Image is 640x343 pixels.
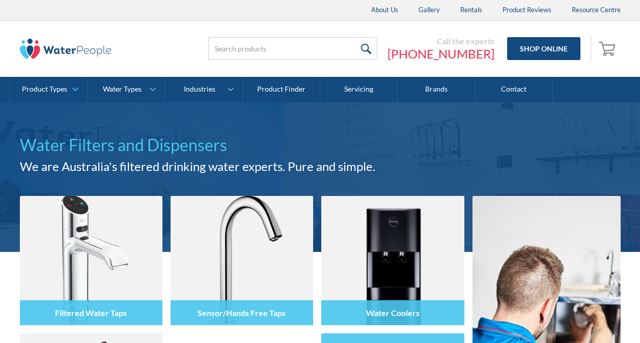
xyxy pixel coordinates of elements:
div: Call the experts [387,36,494,46]
a: [PHONE_NUMBER] [387,46,494,62]
img: Filtered Water Taps [20,196,162,325]
a: Shop Online [507,37,580,60]
a: Water Types [88,77,164,102]
a: Brands [398,77,475,102]
h4: Filtered Water Taps [55,308,127,318]
h4: Sensor/Hands Free Taps [198,308,286,318]
div: Product Types [22,85,67,94]
a: Contact [476,77,553,102]
input: Search products [208,37,377,60]
a: Product Finder [243,77,320,102]
a: Open empty cart [596,37,621,61]
div: Water Types [103,85,142,94]
h4: Water Coolers [366,308,420,318]
a: Industries [165,77,242,102]
a: Product Types [10,77,87,102]
img: shopping cart [599,40,618,56]
a: Servicing [320,77,398,102]
img: Sensor/Hands Free Taps [171,196,313,325]
div: Industries [184,85,215,94]
img: The Water People [20,39,112,59]
img: Water Coolers [321,196,464,325]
